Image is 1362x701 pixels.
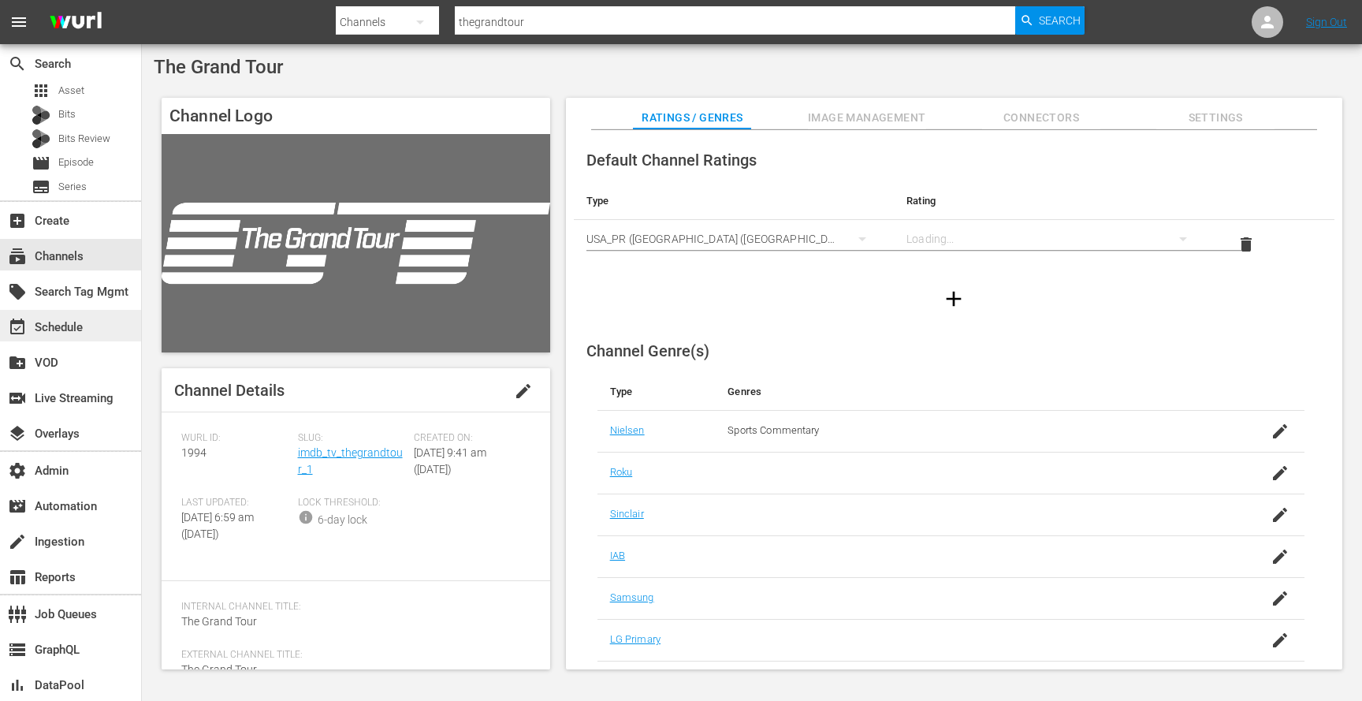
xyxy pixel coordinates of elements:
[610,550,625,561] a: IAB
[8,676,27,695] span: DataPool
[58,106,76,122] span: Bits
[1039,6,1081,35] span: Search
[514,382,533,401] span: edit
[181,663,257,676] span: The Grand Tour
[32,106,50,125] div: Bits
[298,497,407,509] span: Lock Threshold:
[574,182,1334,269] table: simple table
[58,131,110,147] span: Bits Review
[610,466,633,478] a: Roku
[154,56,283,78] span: The Grand Tour
[8,318,27,337] span: Schedule
[32,129,50,148] div: Bits Review
[8,568,27,587] span: Reports
[181,497,290,509] span: Last Updated:
[8,389,27,408] span: Live Streaming
[8,461,27,480] span: Admin
[504,372,542,410] button: edit
[32,81,50,100] span: Asset
[610,424,645,436] a: Nielsen
[1015,6,1085,35] button: Search
[414,446,486,475] span: [DATE] 9:41 am ([DATE])
[58,83,84,99] span: Asset
[181,446,207,459] span: 1994
[181,601,523,613] span: Internal Channel Title:
[181,649,523,662] span: External Channel Title:
[808,108,926,128] span: Image Management
[9,13,28,32] span: menu
[8,247,27,266] span: Channels
[715,373,1226,411] th: Genres
[610,508,644,520] a: Sinclair
[181,615,257,628] span: The Grand Tour
[586,217,881,261] div: USA_PR ([GEOGRAPHIC_DATA] ([GEOGRAPHIC_DATA]))
[574,182,894,220] th: Type
[8,497,27,516] span: Automation
[610,633,661,645] a: LG Primary
[894,182,1214,220] th: Rating
[162,134,550,352] img: The Grand Tour
[633,108,751,128] span: Ratings / Genres
[597,373,716,411] th: Type
[181,511,254,540] span: [DATE] 6:59 am ([DATE])
[1227,226,1265,263] button: delete
[298,432,407,445] span: Slug:
[982,108,1100,128] span: Connectors
[162,98,550,134] h4: Channel Logo
[414,432,523,445] span: Created On:
[298,509,314,525] span: info
[1306,16,1347,28] a: Sign Out
[8,640,27,659] span: GraphQL
[181,432,290,445] span: Wurl ID:
[8,54,27,73] span: Search
[8,605,27,624] span: Job Queues
[586,151,757,170] span: Default Channel Ratings
[8,282,27,301] span: Search Tag Mgmt
[32,154,50,173] span: Episode
[298,446,403,475] a: imdb_tv_thegrandtour_1
[174,381,285,400] span: Channel Details
[318,512,367,528] div: 6-day lock
[58,155,94,170] span: Episode
[1237,235,1256,254] span: delete
[1156,108,1275,128] span: Settings
[32,177,50,196] span: Series
[8,532,27,551] span: Ingestion
[610,591,654,603] a: Samsung
[58,179,87,195] span: Series
[8,353,27,372] span: create_new_folder
[8,211,27,230] span: Create
[38,4,113,41] img: ans4CAIJ8jUAAAAAAAAAAAAAAAAAAAAAAAAgQb4GAAAAAAAAAAAAAAAAAAAAAAAAJMjXAAAAAAAAAAAAAAAAAAAAAAAAgAT5G...
[8,424,27,443] span: Overlays
[586,341,709,360] span: Channel Genre(s)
